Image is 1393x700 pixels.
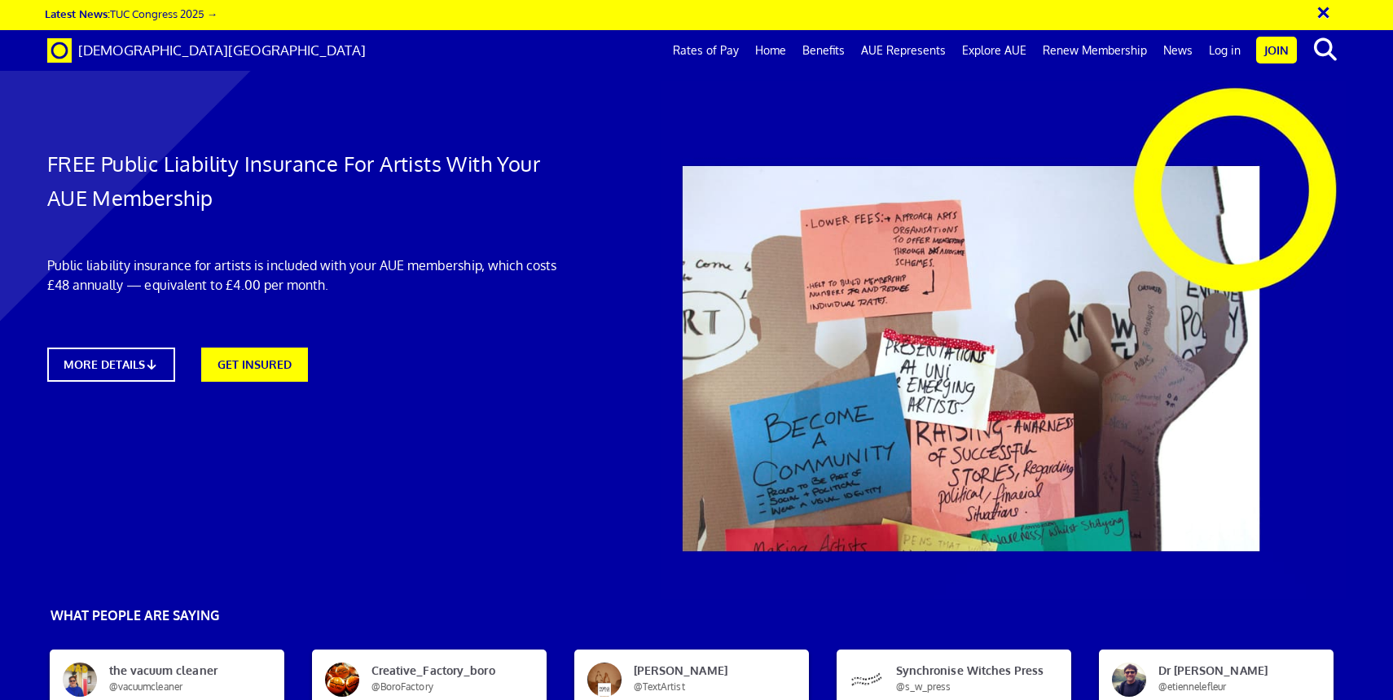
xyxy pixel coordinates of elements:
[47,256,574,295] p: Public liability insurance for artists is included with your AUE membership, which costs £48 annu...
[665,30,747,71] a: Rates of Pay
[954,30,1035,71] a: Explore AUE
[794,30,853,71] a: Benefits
[45,7,218,20] a: Latest News:TUC Congress 2025 →
[35,30,378,71] a: Brand [DEMOGRAPHIC_DATA][GEOGRAPHIC_DATA]
[884,663,1040,695] span: Synchronise Witches Press
[1146,663,1303,695] span: Dr [PERSON_NAME]
[1158,680,1227,693] span: @etiennelefleur
[45,7,110,20] strong: Latest News:
[47,147,574,215] h1: FREE Public Liability Insurance For Artists With Your AUE Membership
[47,348,176,382] a: MORE DETAILS
[1300,33,1350,67] button: search
[747,30,794,71] a: Home
[109,680,182,693] span: @vacuumcleaner
[371,680,433,693] span: @BoroFactory
[78,42,366,59] span: [DEMOGRAPHIC_DATA][GEOGRAPHIC_DATA]
[622,663,778,695] span: [PERSON_NAME]
[634,680,685,693] span: @TextArtist
[1035,30,1155,71] a: Renew Membership
[1201,30,1249,71] a: Log in
[1256,37,1297,63] a: Join
[97,663,253,695] span: the vacuum cleaner
[201,348,308,382] a: GET INSURED
[853,30,954,71] a: AUE Represents
[896,680,951,693] span: @s_w_press
[1155,30,1201,71] a: News
[359,663,516,695] span: Creative_Factory_boro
